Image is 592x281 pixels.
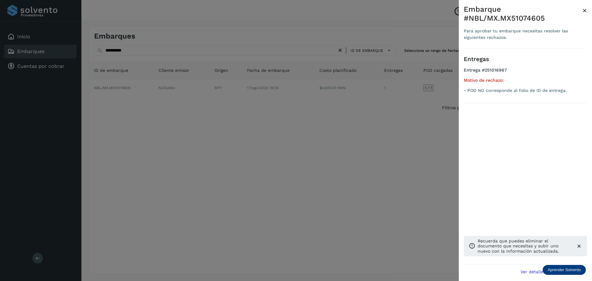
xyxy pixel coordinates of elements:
[464,68,587,78] h4: Entrega #251016967
[548,267,581,272] p: Aprender Solvento
[464,78,587,83] h5: Motivo de rechazo:
[582,5,587,16] button: Close
[543,265,586,275] div: Aprender Solvento
[464,28,582,41] div: Para aprobar tu embarque necesitas resolver las siguientes rechazos.
[464,5,582,23] div: Embarque #NBL/MX.MX51074605
[517,265,587,279] button: Ver detalle de embarque
[520,270,573,274] span: Ver detalle de embarque
[582,6,587,15] span: ×
[464,88,587,93] p: - POD NO corresponde al folio de ID de entrega.
[478,238,571,254] p: Recuerda que puedes eliminar el documento que necesitas y subir uno nuevo con la información actu...
[464,56,587,63] h3: Entregas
